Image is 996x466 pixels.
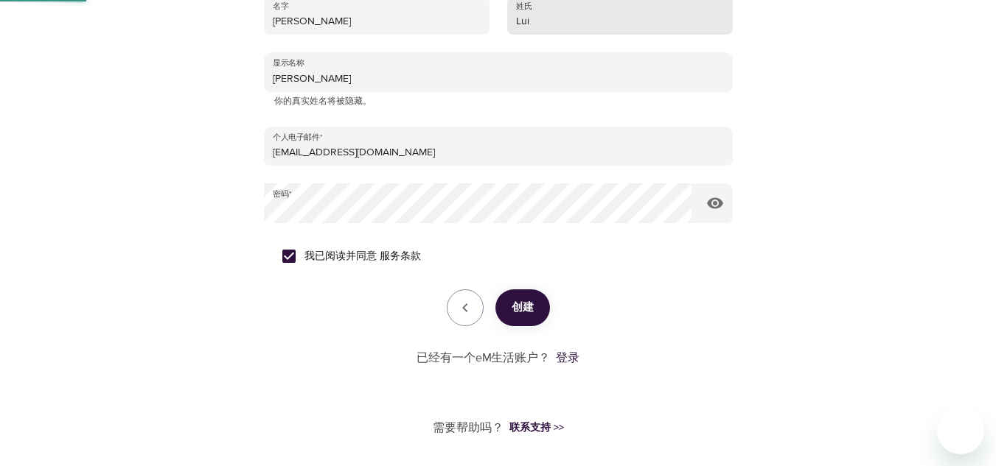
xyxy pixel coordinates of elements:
[417,350,550,367] p: 已经有一个eM生活账户？
[433,420,504,437] p: 需要帮助吗？
[512,298,534,317] span: 创建
[509,420,564,435] div: 联系支持 >>
[504,420,564,435] a: 联系支持 >>
[274,94,722,109] p: 你的真实姓名将被隐藏。
[556,350,579,365] a: 登录
[495,289,550,326] button: 创建
[380,249,421,264] a: 服务条款
[304,249,421,264] span: 我已阅读并同意
[937,407,984,454] iframe: 開啟傳訊視窗按鈕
